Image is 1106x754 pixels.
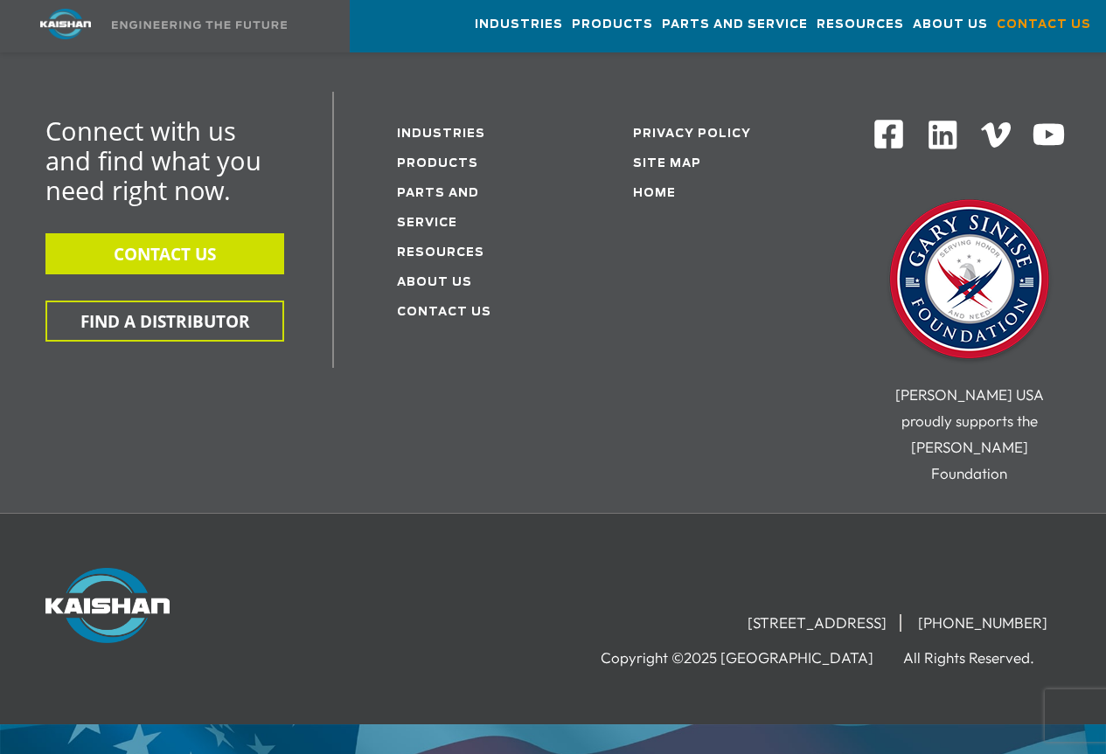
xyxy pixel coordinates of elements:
[397,307,491,318] a: Contact Us
[397,128,485,140] a: Industries
[475,1,563,48] a: Industries
[397,247,484,259] a: Resources
[45,114,261,207] span: Connect with us and find what you need right now.
[662,15,808,35] span: Parts and Service
[572,15,653,35] span: Products
[913,1,988,48] a: About Us
[633,158,701,169] a: Site Map
[572,1,653,48] a: Products
[397,158,478,169] a: Products
[873,118,905,150] img: Facebook
[633,188,676,199] a: Home
[981,122,1011,148] img: Vimeo
[997,15,1091,35] span: Contact Us
[734,614,901,632] li: [STREET_ADDRESS]
[903,649,1061,667] li: All Rights Reserved.
[895,385,1044,482] span: [PERSON_NAME] USA proudly supports the [PERSON_NAME] Foundation
[112,21,287,29] img: Engineering the future
[45,301,284,342] button: FIND A DISTRIBUTOR
[45,568,170,643] img: Kaishan
[1032,118,1066,152] img: Youtube
[926,118,960,152] img: Linkedin
[817,15,904,35] span: Resources
[397,277,472,288] a: About Us
[817,1,904,48] a: Resources
[633,128,751,140] a: Privacy Policy
[601,649,900,667] li: Copyright ©2025 [GEOGRAPHIC_DATA]
[397,188,479,229] a: Parts and service
[45,233,284,274] button: CONTACT US
[913,15,988,35] span: About Us
[997,1,1091,48] a: Contact Us
[882,194,1057,369] img: Gary Sinise Foundation
[662,1,808,48] a: Parts and Service
[475,15,563,35] span: Industries
[905,614,1061,632] li: [PHONE_NUMBER]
